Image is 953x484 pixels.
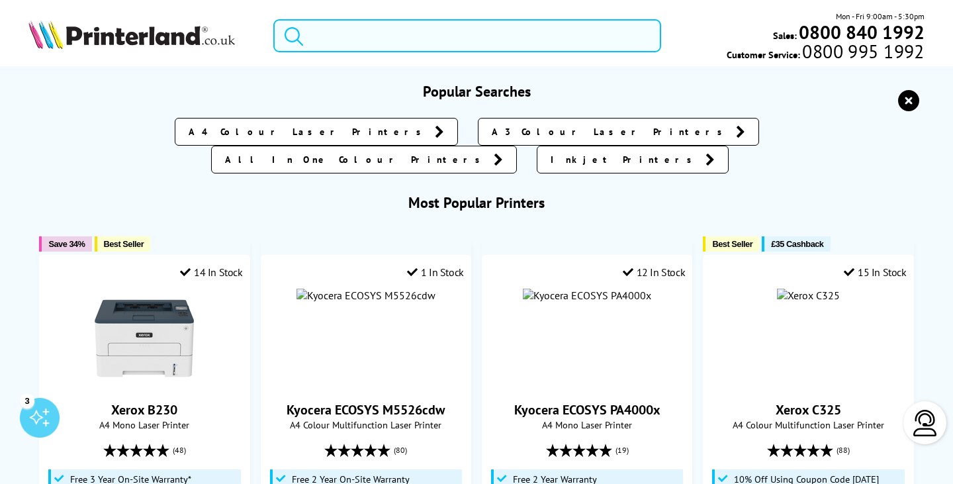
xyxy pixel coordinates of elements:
[104,239,144,249] span: Best Seller
[28,20,235,49] img: Printerland Logo
[46,418,242,431] span: A4 Mono Laser Printer
[492,125,729,138] span: A3 Colour Laser Printers
[28,82,925,101] h3: Popular Searches
[837,438,850,463] span: (88)
[173,438,186,463] span: (48)
[762,236,830,252] button: £35 Cashback
[727,45,924,61] span: Customer Service:
[797,26,925,38] a: 0800 840 1992
[394,438,407,463] span: (80)
[211,146,517,173] a: All In One Colour Printers
[48,239,85,249] span: Save 34%
[836,10,925,23] span: Mon - Fri 9:00am - 5:30pm
[615,438,629,463] span: (19)
[296,289,435,302] img: Kyocera ECOSYS M5526cdw
[95,289,194,388] img: Xerox B230
[287,401,445,418] a: Kyocera ECOSYS M5526cdw
[773,29,797,42] span: Sales:
[712,239,752,249] span: Best Seller
[710,418,906,431] span: A4 Colour Multifunction Laser Printer
[523,289,651,302] img: Kyocera ECOSYS PA4000x
[95,236,151,252] button: Best Seller
[776,401,841,418] a: Xerox C325
[28,20,257,52] a: Printerland Logo
[537,146,729,173] a: Inkjet Printers
[514,401,660,418] a: Kyocera ECOSYS PA4000x
[189,125,428,138] span: A4 Colour Laser Printers
[20,393,34,408] div: 3
[39,236,91,252] button: Save 34%
[912,410,938,436] img: user-headset-light.svg
[799,20,925,44] b: 0800 840 1992
[777,289,840,302] img: Xerox C325
[268,418,464,431] span: A4 Colour Multifunction Laser Printer
[273,19,660,52] input: Search product or brand
[623,266,685,279] div: 12 In Stock
[771,239,823,249] span: £35 Cashback
[489,418,685,431] span: A4 Mono Laser Printer
[175,118,458,146] a: A4 Colour Laser Printers
[95,377,194,391] a: Xerox B230
[180,266,242,279] div: 14 In Stock
[28,193,925,212] h3: Most Popular Printers
[407,266,464,279] div: 1 In Stock
[551,153,699,166] span: Inkjet Printers
[478,118,759,146] a: A3 Colour Laser Printers
[225,153,487,166] span: All In One Colour Printers
[800,45,924,58] span: 0800 995 1992
[844,266,906,279] div: 15 In Stock
[111,401,177,418] a: Xerox B230
[703,236,759,252] button: Best Seller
